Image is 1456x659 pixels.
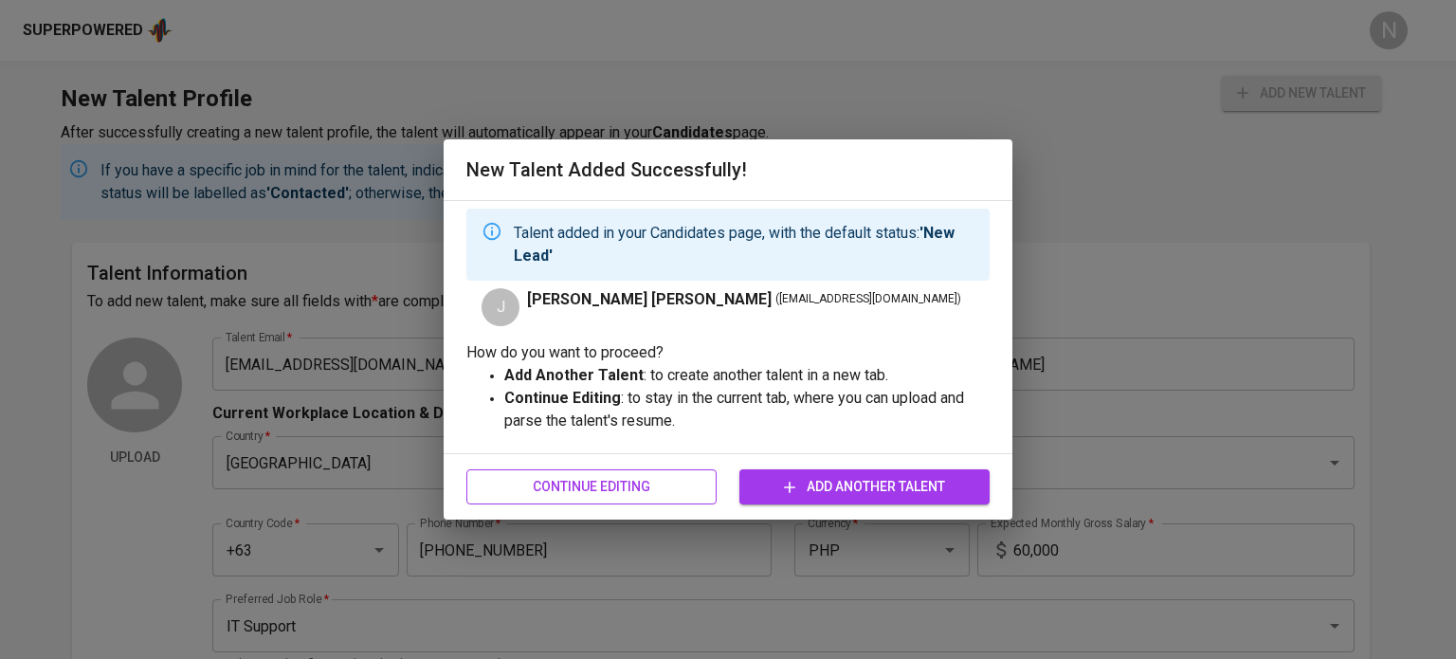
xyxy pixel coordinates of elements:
[504,387,990,432] p: : to stay in the current tab, where you can upload and parse the talent's resume.
[775,290,961,309] span: ( [EMAIL_ADDRESS][DOMAIN_NAME] )
[482,288,519,326] div: J
[466,155,990,185] h6: New Talent Added Successfully!
[466,341,990,364] p: How do you want to proceed?
[739,469,990,504] button: Add Another Talent
[755,475,974,499] span: Add Another Talent
[466,469,717,504] button: Continue Editing
[504,389,621,407] strong: Continue Editing
[504,366,644,384] strong: Add Another Talent
[527,288,772,311] span: [PERSON_NAME] [PERSON_NAME]
[482,475,701,499] span: Continue Editing
[514,222,974,267] p: Talent added in your Candidates page, with the default status:
[504,364,990,387] p: : to create another talent in a new tab.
